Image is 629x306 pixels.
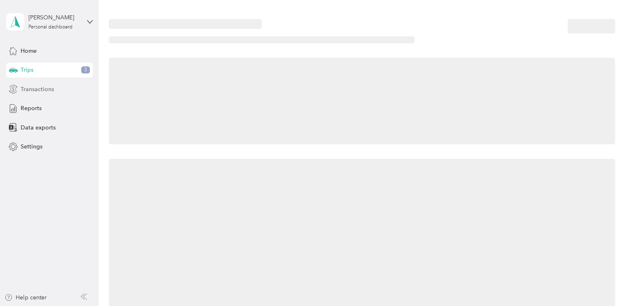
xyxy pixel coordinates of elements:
[21,47,37,55] span: Home
[21,142,42,151] span: Settings
[5,293,47,302] button: Help center
[21,104,42,113] span: Reports
[28,25,73,30] div: Personal dashboard
[583,260,629,306] iframe: Everlance-gr Chat Button Frame
[28,13,80,22] div: [PERSON_NAME]
[21,66,33,74] span: Trips
[81,66,90,74] span: 3
[21,123,56,132] span: Data exports
[21,85,54,94] span: Transactions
